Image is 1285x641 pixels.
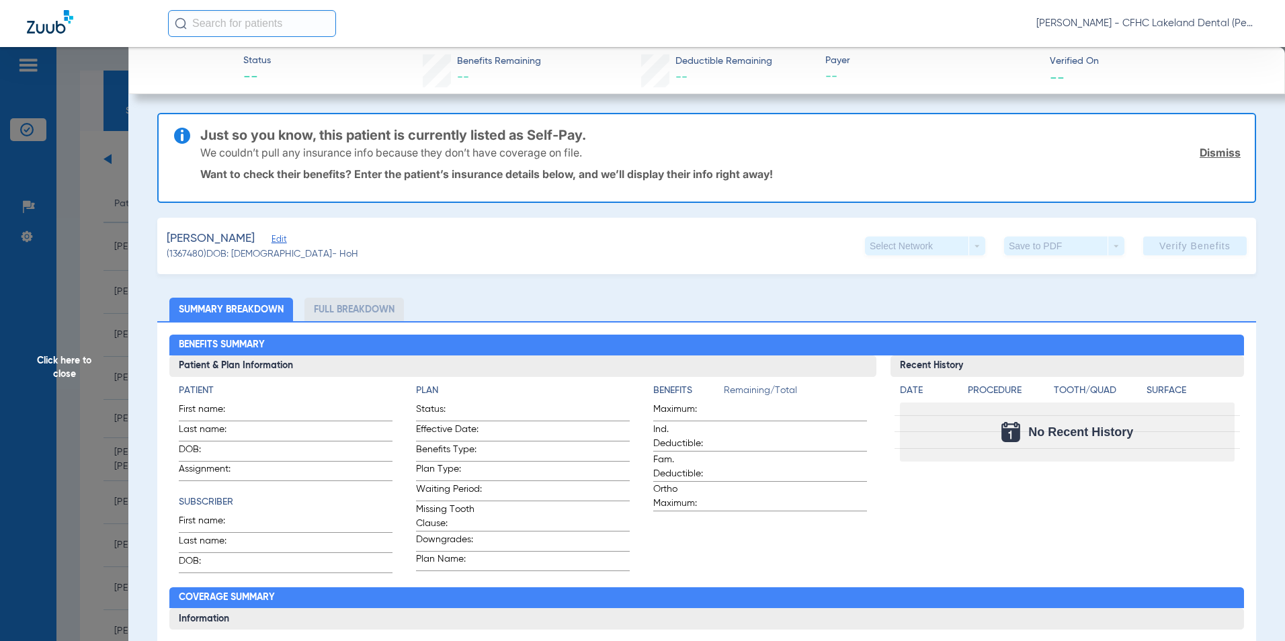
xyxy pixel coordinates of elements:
[167,230,255,247] span: [PERSON_NAME]
[168,10,336,37] input: Search for patients
[169,608,1245,630] h3: Information
[1147,384,1235,398] h4: Surface
[653,402,719,421] span: Maximum:
[167,247,358,261] span: (1367480) DOB: [DEMOGRAPHIC_DATA] - HoH
[653,482,719,511] span: Ortho Maximum:
[653,384,724,398] h4: Benefits
[179,402,245,421] span: First name:
[179,534,245,552] span: Last name:
[968,384,1049,398] h4: Procedure
[169,587,1245,609] h2: Coverage Summary
[416,384,630,398] h4: Plan
[1036,17,1258,30] span: [PERSON_NAME] - CFHC Lakeland Dental (Peds)
[200,146,582,159] p: We couldn’t pull any insurance info because they don’t have coverage on file.
[416,462,482,480] span: Plan Type:
[416,482,482,501] span: Waiting Period:
[457,71,469,83] span: --
[1147,384,1235,402] app-breakdown-title: Surface
[653,384,724,402] app-breakdown-title: Benefits
[179,384,392,398] h4: Patient
[653,453,719,481] span: Fam. Deductible:
[416,533,482,551] span: Downgrades:
[1001,422,1020,442] img: Calendar
[169,335,1245,356] h2: Benefits Summary
[175,17,187,30] img: Search Icon
[179,462,245,480] span: Assignment:
[179,495,392,509] h4: Subscriber
[890,355,1244,377] h3: Recent History
[1200,146,1241,159] a: Dismiss
[243,54,271,68] span: Status
[825,69,1038,85] span: --
[1028,425,1133,439] span: No Recent History
[179,514,245,532] span: First name:
[416,552,482,570] span: Plan Name:
[169,355,877,377] h3: Patient & Plan Information
[174,128,190,144] img: info-icon
[200,128,1241,142] h3: Just so you know, this patient is currently listed as Self-Pay.
[1050,54,1263,69] span: Verified On
[724,384,867,402] span: Remaining/Total
[179,554,245,572] span: DOB:
[1054,384,1142,398] h4: Tooth/Quad
[416,443,482,461] span: Benefits Type:
[457,54,541,69] span: Benefits Remaining
[900,384,956,402] app-breakdown-title: Date
[416,503,482,531] span: Missing Tooth Clause:
[243,69,271,87] span: --
[272,234,284,247] span: Edit
[200,167,1241,181] p: Want to check their benefits? Enter the patient’s insurance details below, and we’ll display thei...
[1054,384,1142,402] app-breakdown-title: Tooth/Quad
[27,10,73,34] img: Zuub Logo
[304,298,404,321] li: Full Breakdown
[416,402,482,421] span: Status:
[1218,576,1285,641] iframe: Chat Widget
[675,54,772,69] span: Deductible Remaining
[416,423,482,441] span: Effective Date:
[169,298,293,321] li: Summary Breakdown
[179,423,245,441] span: Last name:
[900,384,956,398] h4: Date
[653,423,719,451] span: Ind. Deductible:
[675,71,688,83] span: --
[825,54,1038,68] span: Payer
[179,443,245,461] span: DOB:
[968,384,1049,402] app-breakdown-title: Procedure
[1050,70,1065,84] span: --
